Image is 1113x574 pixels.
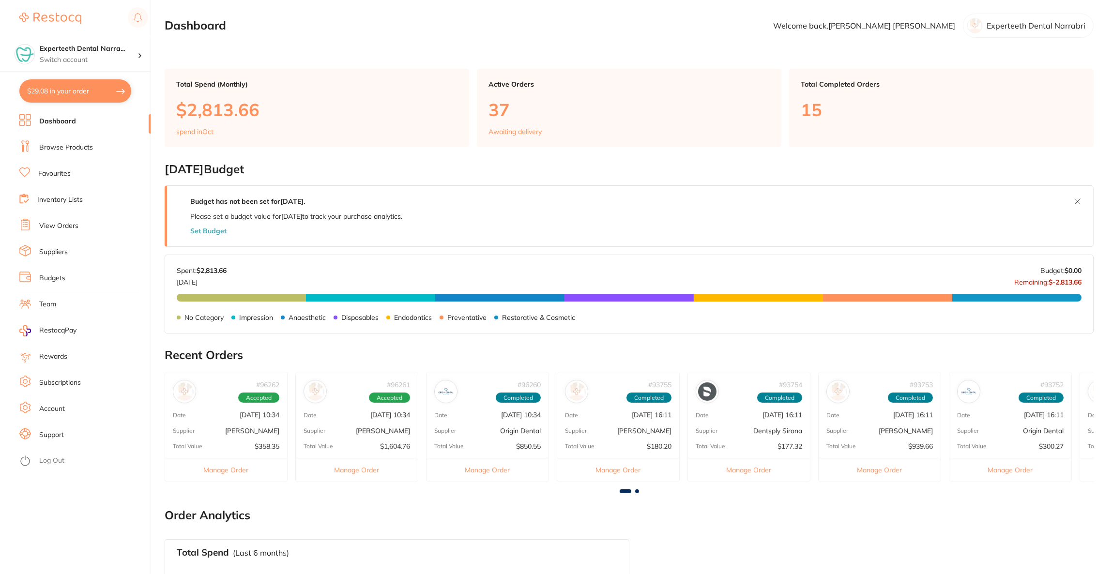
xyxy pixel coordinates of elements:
[801,100,1082,120] p: 15
[173,427,195,434] p: Supplier
[1039,442,1064,450] p: $300.27
[239,313,273,321] p: Impression
[380,442,410,450] p: $1,604.76
[19,13,81,24] img: Restocq Logo
[165,163,1094,176] h2: [DATE] Budget
[304,442,333,449] p: Total Value
[370,411,410,419] p: [DATE] 10:34
[957,411,970,418] p: Date
[908,442,933,450] p: $939.66
[165,19,226,32] h2: Dashboard
[762,411,802,419] p: [DATE] 16:11
[177,274,227,286] p: [DATE]
[39,326,76,335] span: RestocqPay
[1088,427,1110,434] p: Supplier
[165,457,287,481] button: Manage Order
[190,227,227,235] button: Set Budget
[1024,411,1064,419] p: [DATE] 16:11
[19,325,76,336] a: RestocqPay
[779,380,802,388] p: # 93754
[197,266,227,275] strong: $2,813.66
[427,457,549,481] button: Manage Order
[233,548,289,557] p: (Last 6 months)
[240,411,279,419] p: [DATE] 10:34
[888,392,933,403] span: Completed
[778,442,802,450] p: $177.32
[1040,380,1064,388] p: # 93752
[501,411,541,419] p: [DATE] 10:34
[1049,278,1082,287] strong: $-2,813.66
[176,80,457,88] p: Total Spend (Monthly)
[477,69,781,147] a: Active Orders37Awaiting delivery
[177,547,229,558] h3: Total Spend
[165,348,1094,362] h2: Recent Orders
[789,69,1094,147] a: Total Completed Orders15
[387,380,410,388] p: # 96261
[447,313,487,321] p: Preventative
[757,392,802,403] span: Completed
[40,55,137,65] p: Switch account
[19,453,148,469] button: Log Out
[296,457,418,481] button: Manage Order
[773,21,955,30] p: Welcome back, [PERSON_NAME] [PERSON_NAME]
[960,382,978,401] img: Origin Dental
[190,197,305,206] strong: Budget has not been set for [DATE] .
[437,382,455,401] img: Origin Dental
[225,426,279,434] p: [PERSON_NAME]
[394,313,432,321] p: Endodontics
[698,382,717,401] img: Dentsply Sirona
[826,427,848,434] p: Supplier
[39,247,68,257] a: Suppliers
[190,212,402,220] p: Please set a budget value for [DATE] to track your purchase analytics.
[957,427,979,434] p: Supplier
[1090,382,1109,401] img: Henry Schein Halas
[369,392,410,403] span: Accepted
[565,411,578,418] p: Date
[176,100,457,120] p: $2,813.66
[1040,267,1082,274] p: Budget:
[910,380,933,388] p: # 93753
[557,457,679,481] button: Manage Order
[434,411,447,418] p: Date
[165,69,469,147] a: Total Spend (Monthly)$2,813.66spend inOct
[39,430,64,440] a: Support
[256,380,279,388] p: # 96262
[688,457,810,481] button: Manage Order
[19,7,81,30] a: Restocq Logo
[39,378,81,388] a: Subscriptions
[304,411,317,418] p: Date
[39,300,56,309] a: Team
[893,411,933,419] p: [DATE] 16:11
[173,411,186,418] p: Date
[518,380,541,388] p: # 96260
[949,457,1071,481] button: Manage Order
[39,221,78,231] a: View Orders
[434,442,464,449] p: Total Value
[1019,392,1064,403] span: Completed
[496,392,541,403] span: Completed
[516,442,541,450] p: $850.55
[19,79,131,103] button: $29.08 in your order
[19,325,31,336] img: RestocqPay
[39,273,65,283] a: Budgets
[696,427,717,434] p: Supplier
[801,80,1082,88] p: Total Completed Orders
[184,313,224,321] p: No Category
[567,382,586,401] img: Adam Dental
[696,442,725,449] p: Total Value
[565,442,595,449] p: Total Value
[238,392,279,403] span: Accepted
[255,442,279,450] p: $358.35
[648,380,671,388] p: # 93755
[165,509,1094,522] h2: Order Analytics
[173,442,202,449] p: Total Value
[177,267,227,274] p: Spent:
[829,382,847,401] img: Henry Schein Halas
[289,313,326,321] p: Anaesthetic
[15,45,34,64] img: Experteeth Dental Narrabri
[488,100,770,120] p: 37
[356,426,410,434] p: [PERSON_NAME]
[819,457,941,481] button: Manage Order
[434,427,456,434] p: Supplier
[38,169,71,179] a: Favourites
